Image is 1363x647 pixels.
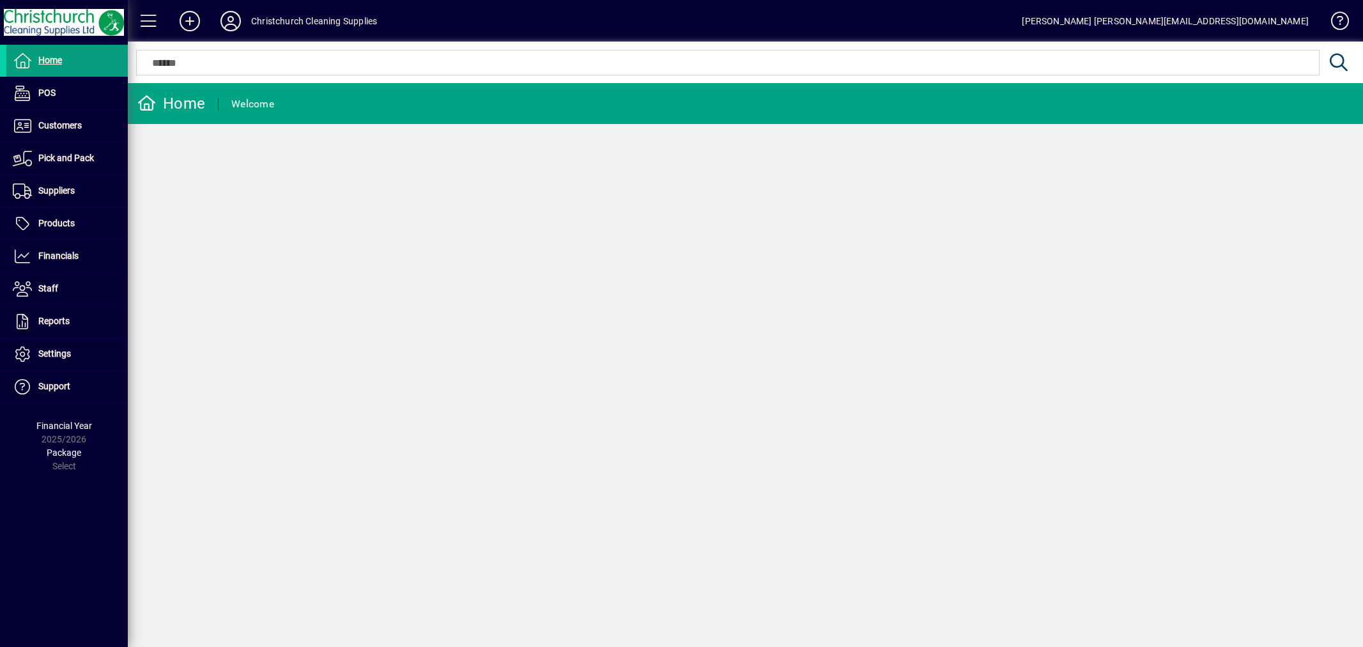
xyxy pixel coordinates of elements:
[47,448,81,458] span: Package
[38,316,70,326] span: Reports
[38,381,70,391] span: Support
[1022,11,1309,31] div: [PERSON_NAME] [PERSON_NAME][EMAIL_ADDRESS][DOMAIN_NAME]
[6,208,128,240] a: Products
[6,110,128,142] a: Customers
[38,120,82,130] span: Customers
[38,185,75,196] span: Suppliers
[251,11,377,31] div: Christchurch Cleaning Supplies
[137,93,205,114] div: Home
[38,153,94,163] span: Pick and Pack
[36,421,92,431] span: Financial Year
[6,371,128,403] a: Support
[38,251,79,261] span: Financials
[6,77,128,109] a: POS
[38,283,58,293] span: Staff
[6,240,128,272] a: Financials
[169,10,210,33] button: Add
[6,143,128,175] a: Pick and Pack
[6,306,128,338] a: Reports
[231,94,274,114] div: Welcome
[210,10,251,33] button: Profile
[6,273,128,305] a: Staff
[38,218,75,228] span: Products
[1321,3,1347,44] a: Knowledge Base
[38,348,71,359] span: Settings
[6,175,128,207] a: Suppliers
[6,338,128,370] a: Settings
[38,88,56,98] span: POS
[38,55,62,65] span: Home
